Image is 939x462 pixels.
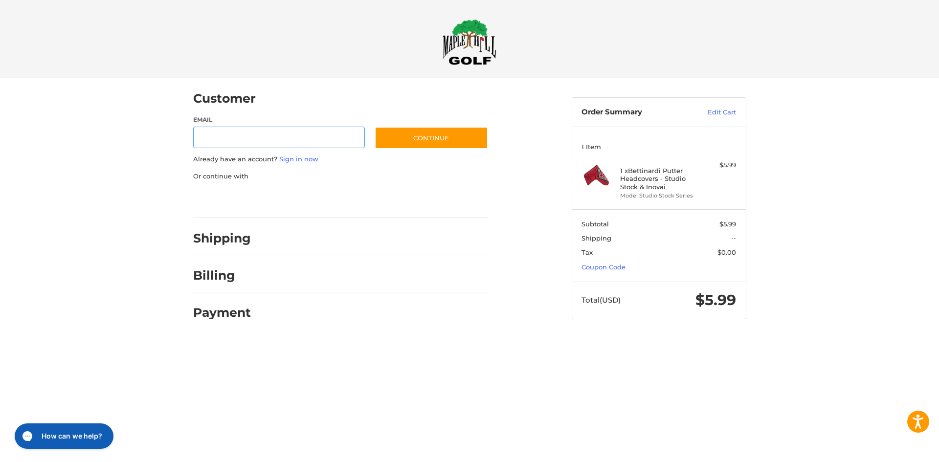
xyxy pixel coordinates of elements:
h2: Customer [193,91,256,106]
h3: 1 Item [581,143,736,151]
h2: Shipping [193,231,251,246]
button: Continue [375,127,488,149]
p: Already have an account? [193,154,488,164]
span: $5.99 [695,291,736,309]
label: Email [193,115,365,124]
h2: Billing [193,268,250,283]
span: Subtotal [581,220,609,228]
span: $5.99 [719,220,736,228]
iframe: PayPal-paylater [273,191,346,208]
p: Or continue with [193,172,488,181]
iframe: PayPal-paypal [190,191,263,208]
a: Coupon Code [581,263,626,271]
img: Maple Hill Golf [443,19,496,65]
span: Shipping [581,234,611,242]
a: Edit Cart [687,108,736,117]
span: $0.00 [717,248,736,256]
h4: 1 x Bettinardi Putter Headcovers - Studio Stock & Inovai [620,167,695,191]
span: Tax [581,248,593,256]
a: Sign in now [279,155,318,163]
span: -- [731,234,736,242]
iframe: PayPal-venmo [356,191,429,208]
span: Total (USD) [581,295,621,305]
h2: Payment [193,305,251,320]
iframe: Gorgias live chat messenger [10,420,116,452]
div: $5.99 [697,160,736,170]
h3: Order Summary [581,108,687,117]
li: Model Studio Stock Series [620,192,695,200]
